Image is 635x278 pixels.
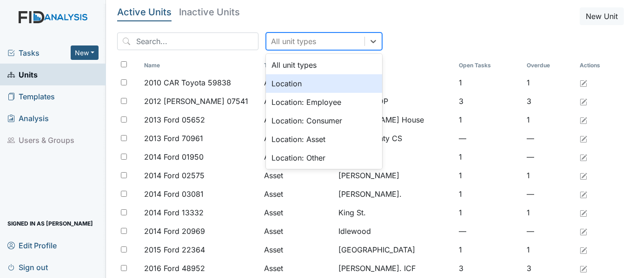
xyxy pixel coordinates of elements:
td: Asset [260,259,335,278]
td: Asset [260,148,335,166]
td: [PERSON_NAME]. ICF [335,259,455,278]
th: Toggle SortBy [260,58,335,73]
td: 1 [455,148,523,166]
td: Wilson County CS [335,129,455,148]
td: 3 [523,92,576,110]
th: Actions [576,58,622,73]
a: Edit [580,170,587,181]
td: 1 [455,240,523,259]
th: Toggle SortBy [140,58,260,73]
td: 3 [523,259,576,278]
span: 2015 Ford 22364 [144,244,205,255]
td: Asset [260,185,335,203]
div: All unit types [271,36,316,47]
button: New Unit [580,7,624,25]
input: Search... [117,32,258,50]
td: Asset [260,73,335,92]
td: 1 [523,203,576,222]
span: Units [7,67,38,82]
td: — [523,129,576,148]
td: Walnut St. [335,148,455,166]
td: 1 [523,166,576,185]
h5: Active Units [117,7,172,17]
td: 1 [523,240,576,259]
div: Location: Other [266,149,382,167]
div: Location: Asset [266,130,382,149]
span: 2014 Ford 01950 [144,151,204,162]
td: Goldsboro DP [335,92,455,110]
a: Edit [580,133,587,144]
div: Location: Consumer [266,111,382,130]
a: Edit [580,226,587,237]
a: Edit [580,188,587,200]
td: Asset [260,166,335,185]
td: 1 [523,110,576,129]
td: [PERSON_NAME] [335,166,455,185]
td: Green Tee [335,73,455,92]
th: Toggle SortBy [335,58,455,73]
button: New [71,45,99,60]
th: Toggle SortBy [523,58,576,73]
span: 2010 CAR Toyota 59838 [144,77,231,88]
td: — [523,185,576,203]
td: — [523,148,576,166]
td: King St. [335,203,455,222]
input: Toggle All Rows Selected [121,61,127,67]
td: 1 [523,73,576,92]
div: Location [266,74,382,93]
td: 1 [455,203,523,222]
a: Edit [580,151,587,162]
a: Edit [580,244,587,255]
span: 2014 Ford 02575 [144,170,205,181]
th: Toggle SortBy [455,58,523,73]
span: 2014 Ford 20969 [144,226,205,237]
span: 2013 Ford 05652 [144,114,205,125]
span: Sign out [7,260,48,274]
td: [GEOGRAPHIC_DATA] [335,240,455,259]
a: Tasks [7,47,71,58]
td: 3 [455,92,523,110]
span: 2012 [PERSON_NAME] 07541 [144,96,248,107]
span: 2014 Ford 03081 [144,188,204,200]
td: Asset [260,203,335,222]
td: Idlewood [335,222,455,240]
span: Analysis [7,111,49,125]
td: [PERSON_NAME]. [335,185,455,203]
td: Asset [260,110,335,129]
span: Signed in as [PERSON_NAME] [7,216,93,231]
td: Asset [260,92,335,110]
td: Asset [260,222,335,240]
a: Edit [580,263,587,274]
td: 3 [455,259,523,278]
td: [PERSON_NAME] House [335,110,455,129]
div: All unit types [266,56,382,74]
td: Asset [260,129,335,148]
a: Edit [580,96,587,107]
a: Edit [580,114,587,125]
td: 1 [455,185,523,203]
a: Edit [580,207,587,218]
td: — [523,222,576,240]
td: Asset [260,240,335,259]
td: — [455,129,523,148]
span: 2013 Ford 70961 [144,133,203,144]
td: 1 [455,166,523,185]
a: Edit [580,77,587,88]
span: 2014 Ford 13332 [144,207,204,218]
span: Templates [7,89,55,103]
span: 2016 Ford 48952 [144,263,205,274]
td: — [455,222,523,240]
div: Location: Employee [266,93,382,111]
h5: Inactive Units [179,7,240,17]
td: 1 [455,73,523,92]
span: Edit Profile [7,238,57,252]
td: 1 [455,110,523,129]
